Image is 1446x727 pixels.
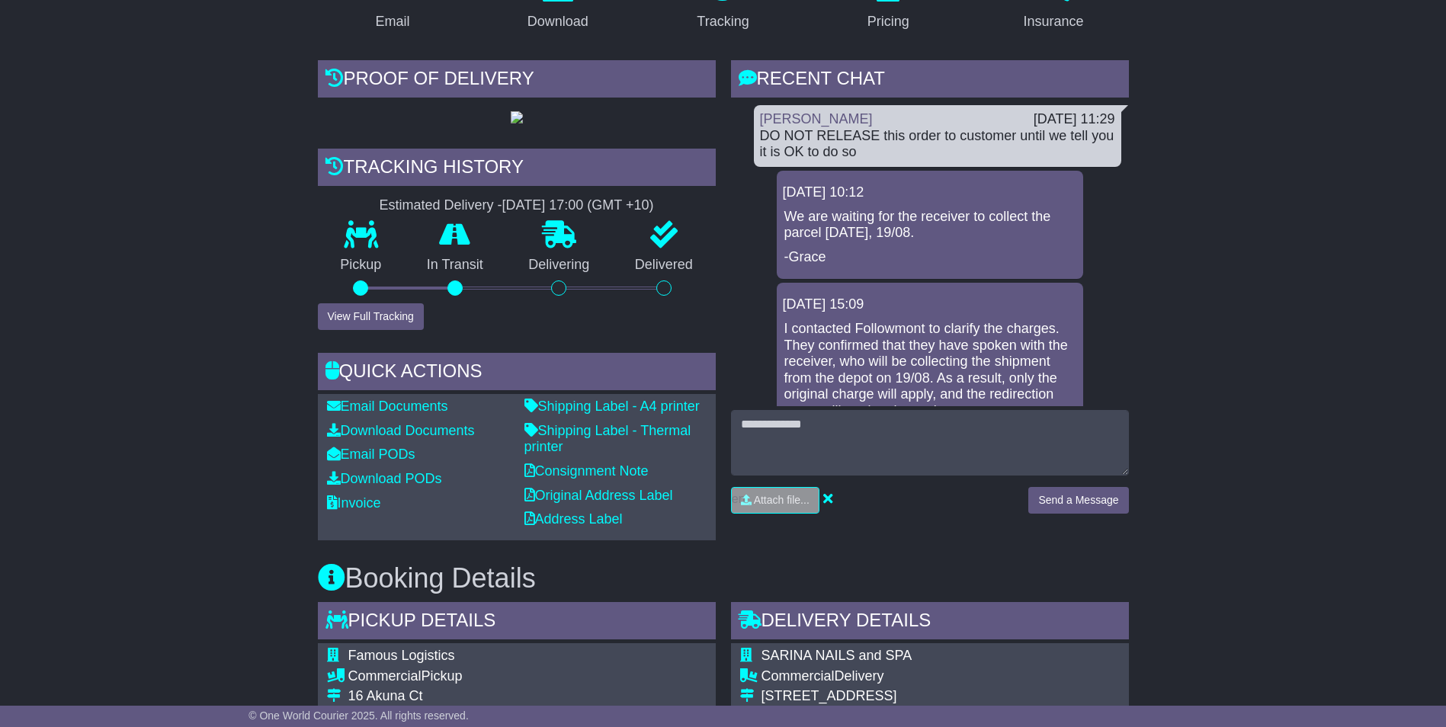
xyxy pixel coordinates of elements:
span: Commercial [348,668,422,684]
div: Proof of Delivery [318,60,716,101]
div: [STREET_ADDRESS] [761,688,1120,705]
div: Estimated Delivery - [318,197,716,214]
p: We are waiting for the receiver to collect the parcel [DATE], 19/08. [784,209,1076,242]
a: Invoice [327,495,381,511]
div: [DATE] 15:09 [783,296,1077,313]
span: © One World Courier 2025. All rights reserved. [248,709,469,722]
p: Pickup [318,257,405,274]
div: [DATE] 11:29 [1034,111,1115,128]
p: In Transit [404,257,506,274]
div: Pickup [348,668,694,685]
img: GetPodImage [511,111,523,123]
div: Pickup Details [318,602,716,643]
p: -Grace [784,249,1076,266]
a: Download Documents [327,423,475,438]
p: I contacted Followmont to clarify the charges. They confirmed that they have spoken with the rece... [784,321,1076,420]
span: Commercial [761,668,835,684]
a: Download PODs [327,471,442,486]
button: Send a Message [1028,487,1128,514]
div: 16 Akuna Ct [348,688,694,705]
a: Address Label [524,511,623,527]
div: Insurance [1024,11,1084,32]
div: RECENT CHAT [731,60,1129,101]
h3: Booking Details [318,563,1129,594]
div: Email [375,11,409,32]
div: DO NOT RELEASE this order to customer until we tell you it is OK to do so [760,128,1115,161]
div: Quick Actions [318,353,716,394]
button: View Full Tracking [318,303,424,330]
a: Email PODs [327,447,415,462]
span: Famous Logistics [348,648,455,663]
p: Delivered [612,257,716,274]
div: Tracking [697,11,749,32]
span: SARINA NAILS and SPA [761,648,912,663]
div: Tracking history [318,149,716,190]
div: [DATE] 10:12 [783,184,1077,201]
div: Delivery [761,668,1120,685]
div: [DATE] 17:00 (GMT +10) [502,197,654,214]
div: Delivery Details [731,602,1129,643]
p: Delivering [506,257,613,274]
a: Consignment Note [524,463,649,479]
a: Shipping Label - A4 printer [524,399,700,414]
a: [PERSON_NAME] [760,111,873,127]
a: Original Address Label [524,488,673,503]
a: Email Documents [327,399,448,414]
a: Shipping Label - Thermal printer [524,423,691,455]
div: Download [527,11,588,32]
div: Pricing [867,11,909,32]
